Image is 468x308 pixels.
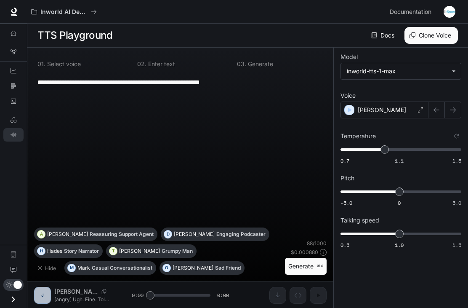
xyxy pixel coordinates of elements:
[146,61,175,67] p: Enter text
[90,232,154,237] p: Reassuring Support Agent
[441,3,458,20] button: User avatar
[109,244,117,258] div: T
[68,261,75,275] div: M
[47,249,62,254] p: Hades
[3,128,24,142] a: TTS Playground
[404,27,458,44] button: Clone Voice
[34,261,61,275] button: Hide
[3,94,24,108] a: Logs
[3,27,24,40] a: Overview
[452,157,461,164] span: 1.5
[4,291,23,308] button: Open drawer
[37,61,45,67] p: 0 1 .
[340,217,379,223] p: Talking speed
[77,265,90,271] p: Mark
[390,7,431,17] span: Documentation
[340,199,352,206] span: -5.0
[395,241,404,249] span: 1.0
[452,241,461,249] span: 1.5
[164,228,172,241] div: D
[64,261,156,275] button: MMarkCasual Conversationalist
[37,228,45,241] div: A
[237,61,246,67] p: 0 3 .
[163,261,170,275] div: O
[160,261,245,275] button: O[PERSON_NAME]Sad Friend
[37,244,45,258] div: H
[47,232,88,237] p: [PERSON_NAME]
[13,280,22,289] span: Dark mode toggle
[92,265,152,271] p: Casual Conversationalist
[162,249,193,254] p: Grumpy Man
[347,67,447,75] div: inworld-tts-1-max
[291,249,318,256] p: $ 0.000880
[285,258,327,275] button: Generate⌘⏎
[174,232,215,237] p: [PERSON_NAME]
[173,265,213,271] p: [PERSON_NAME]
[340,93,356,99] p: Voice
[340,175,354,181] p: Pitch
[341,63,461,79] div: inworld-tts-1-max
[137,61,146,67] p: 0 2 .
[246,61,273,67] p: Generate
[317,264,323,269] p: ⌘⏎
[307,240,327,247] p: 88 / 1000
[215,265,241,271] p: Sad Friend
[452,131,461,141] button: Reset to default
[27,3,101,20] button: All workspaces
[340,54,358,60] p: Model
[3,263,24,276] a: Feedback
[34,244,103,258] button: HHadesStory Narrator
[398,199,401,206] span: 0
[3,113,24,126] a: LLM Playground
[340,241,349,249] span: 0.5
[395,157,404,164] span: 1.1
[34,228,157,241] button: A[PERSON_NAME]Reassuring Support Agent
[340,157,349,164] span: 0.7
[3,79,24,93] a: Traces
[370,27,398,44] a: Docs
[45,61,81,67] p: Select voice
[444,6,455,18] img: User avatar
[119,249,160,254] p: [PERSON_NAME]
[37,27,112,44] h1: TTS Playground
[3,64,24,78] a: Dashboards
[340,133,376,139] p: Temperature
[3,45,24,59] a: Graph Registry
[3,248,24,261] a: Documentation
[386,3,438,20] a: Documentation
[106,244,197,258] button: T[PERSON_NAME]Grumpy Man
[358,106,406,114] p: [PERSON_NAME]
[161,228,269,241] button: D[PERSON_NAME]Engaging Podcaster
[216,232,266,237] p: Engaging Podcaster
[40,8,88,16] p: Inworld AI Demos
[452,199,461,206] span: 5.0
[64,249,99,254] p: Story Narrator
